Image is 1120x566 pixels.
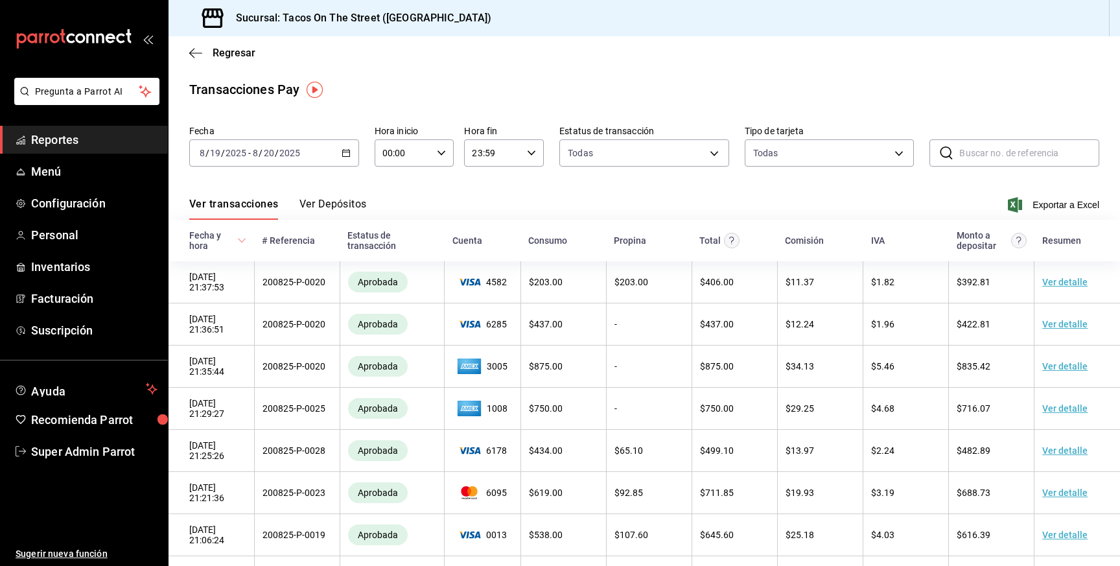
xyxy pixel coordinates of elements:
[1042,445,1088,456] a: Ver detalle
[606,303,692,346] td: -
[452,277,512,287] span: 4582
[31,195,157,212] span: Configuración
[1010,197,1099,213] button: Exportar a Excel
[353,277,403,287] span: Aprobada
[254,346,340,388] td: 200825-P-0020
[452,486,512,499] span: 6095
[1042,403,1088,414] a: Ver detalle
[169,261,254,303] td: [DATE] 21:37:53
[700,361,734,371] span: $ 875.00
[169,346,254,388] td: [DATE] 21:35:44
[31,411,157,429] span: Recomienda Parrot
[1011,233,1027,248] svg: Este es el monto resultante del total pagado menos comisión e IVA. Esta será la parte que se depo...
[785,235,824,246] div: Comisión
[700,277,734,287] span: $ 406.00
[724,233,740,248] svg: Este monto equivale al total pagado por el comensal antes de aplicar Comisión e IVA.
[35,85,139,99] span: Pregunta a Parrot AI
[275,148,279,158] span: /
[299,198,367,220] button: Ver Depósitos
[529,488,563,498] span: $ 619.00
[225,148,247,158] input: ----
[871,530,894,540] span: $ 4.03
[31,381,141,397] span: Ayuda
[528,235,567,246] div: Consumo
[614,235,646,246] div: Propina
[259,148,262,158] span: /
[348,398,408,419] div: Transacciones cobradas de manera exitosa.
[189,230,246,251] span: Fecha y hora
[353,530,403,540] span: Aprobada
[957,277,990,287] span: $ 392.81
[254,430,340,472] td: 200825-P-0028
[189,230,235,251] div: Fecha y hora
[871,488,894,498] span: $ 3.19
[452,319,512,329] span: 6285
[169,303,254,346] td: [DATE] 21:36:51
[189,126,359,136] label: Fecha
[871,445,894,456] span: $ 2.24
[452,445,512,456] span: 6178
[1042,488,1088,498] a: Ver detalle
[31,322,157,339] span: Suscripción
[559,126,729,136] label: Estatus de transacción
[529,361,563,371] span: $ 875.00
[871,319,894,329] span: $ 1.96
[143,34,153,44] button: open_drawer_menu
[348,482,408,503] div: Transacciones cobradas de manera exitosa.
[614,530,648,540] span: $ 107.60
[957,403,990,414] span: $ 716.07
[221,148,225,158] span: /
[213,47,255,59] span: Regresar
[353,403,403,414] span: Aprobada
[353,361,403,371] span: Aprobada
[452,530,512,540] span: 0013
[1042,530,1088,540] a: Ver detalle
[348,314,408,335] div: Transacciones cobradas de manera exitosa.
[189,198,279,220] button: Ver transacciones
[529,530,563,540] span: $ 538.00
[31,163,157,180] span: Menú
[169,388,254,430] td: [DATE] 21:29:27
[252,148,259,158] input: --
[307,82,323,98] button: Tooltip marker
[189,198,367,220] div: navigation tabs
[1042,277,1088,287] a: Ver detalle
[753,147,778,159] div: Todas
[263,148,275,158] input: --
[189,47,255,59] button: Regresar
[614,277,648,287] span: $ 203.00
[957,445,990,456] span: $ 482.89
[353,319,403,329] span: Aprobada
[786,445,814,456] span: $ 13.97
[31,258,157,276] span: Inventarios
[700,445,734,456] span: $ 499.10
[348,440,408,461] div: Transacciones cobradas de manera exitosa.
[871,361,894,371] span: $ 5.46
[16,547,157,561] span: Sugerir nueva función
[529,403,563,414] span: $ 750.00
[529,277,563,287] span: $ 203.00
[31,443,157,460] span: Super Admin Parrot
[262,235,315,246] div: # Referencia
[169,514,254,556] td: [DATE] 21:06:24
[606,346,692,388] td: -
[786,488,814,498] span: $ 19.93
[700,319,734,329] span: $ 437.00
[606,388,692,430] td: -
[353,488,403,498] span: Aprobada
[353,445,403,456] span: Aprobada
[959,140,1099,166] input: Buscar no. de referencia
[189,80,299,99] div: Transacciones Pay
[31,290,157,307] span: Facturación
[348,525,408,545] div: Transacciones cobradas de manera exitosa.
[209,148,221,158] input: --
[375,126,454,136] label: Hora inicio
[254,472,340,514] td: 200825-P-0023
[614,488,643,498] span: $ 92.85
[1042,319,1088,329] a: Ver detalle
[957,230,1008,251] div: Monto a depositar
[464,126,544,136] label: Hora fin
[614,445,643,456] span: $ 65.10
[957,361,990,371] span: $ 835.42
[31,226,157,244] span: Personal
